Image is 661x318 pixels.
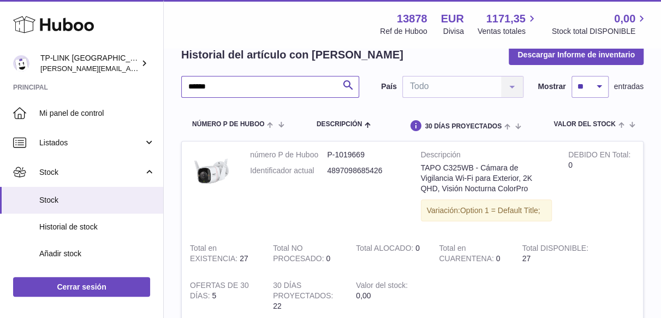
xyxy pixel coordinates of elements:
[421,163,552,194] div: TAPO C325WB - Cámara de Vigilancia Wi-Fi para Exterior, 2K QHD, Visión Nocturna ColorPro
[478,26,538,37] span: Ventas totales
[40,53,139,74] div: TP-LINK [GEOGRAPHIC_DATA], SOCIEDAD LIMITADA
[356,281,408,292] strong: Valor del stock
[552,26,648,37] span: Stock total DISPONIBLE
[381,81,397,92] label: País
[560,142,643,235] td: 0
[192,121,264,128] span: número P de Huboo
[250,150,327,160] dt: número P de Huboo
[356,244,415,255] strong: Total ALOCADO
[421,150,552,163] strong: Descripción
[443,26,464,37] div: Divisa
[568,150,630,162] strong: DEBIDO EN Total
[250,166,327,176] dt: Identificador actual
[273,281,333,303] strong: 30 DÍAS PROYECTADOS
[182,235,265,272] td: 27
[327,150,404,160] dd: P-1019669
[614,11,635,26] span: 0,00
[439,244,496,266] strong: Total en CUARENTENA
[181,48,403,62] h2: Historial del artículo con [PERSON_NAME]
[190,150,234,193] img: product image
[317,121,362,128] span: Descripción
[397,11,427,26] strong: 13878
[39,222,155,232] span: Historial de stock
[39,195,155,205] span: Stock
[421,199,552,222] div: Variación:
[538,81,565,92] label: Mostrar
[460,206,540,215] span: Option 1 = Default Title;
[478,11,538,37] a: 1171,35 Ventas totales
[552,11,648,37] a: 0,00 Stock total DISPONIBLE
[39,138,144,148] span: Listados
[553,121,615,128] span: Valor del stock
[39,249,155,259] span: Añadir stock
[614,81,644,92] span: entradas
[327,166,404,176] dd: 4897098685426
[273,244,326,266] strong: Total NO PROCESADO
[13,277,150,297] a: Cerrar sesión
[190,244,240,266] strong: Total en EXISTENCIA
[39,167,144,178] span: Stock
[39,108,155,119] span: Mi panel de control
[522,244,588,255] strong: Total DISPONIBLE
[190,281,249,303] strong: OFERTAS DE 30 DÍAS
[514,235,597,272] td: 27
[356,291,371,300] span: 0,00
[265,235,348,272] td: 0
[40,64,219,73] span: [PERSON_NAME][EMAIL_ADDRESS][DOMAIN_NAME]
[348,235,431,272] td: 0
[509,45,644,64] button: Descargar Informe de inventario
[380,26,427,37] div: Ref de Huboo
[441,11,464,26] strong: EUR
[425,123,501,130] span: 30 DÍAS PROYECTADOS
[13,55,29,72] img: celia.yan@tp-link.com
[496,254,501,263] span: 0
[486,11,525,26] span: 1171,35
